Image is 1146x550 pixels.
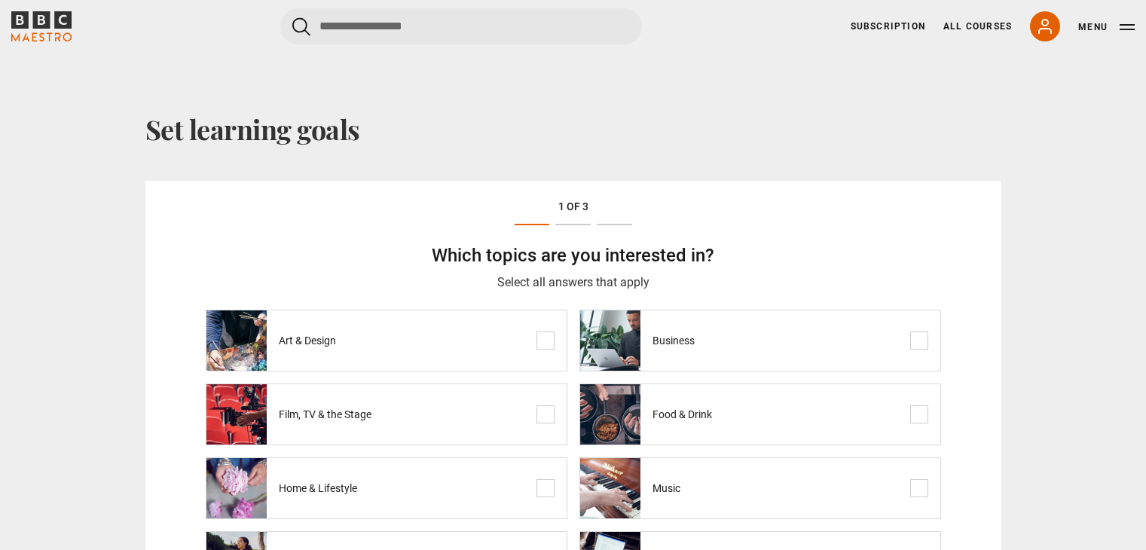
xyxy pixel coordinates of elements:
a: All Courses [943,20,1012,33]
span: Home & Lifestyle [279,463,357,514]
button: Toggle navigation [1078,20,1135,35]
span: Film, TV & the Stage [279,389,371,440]
p: 1 of 3 [206,199,941,215]
input: Search [280,8,642,44]
svg: BBC Maestro [11,11,72,41]
a: Subscription [851,20,925,33]
span: Food & Drink [652,389,712,440]
h1: Set learning goals [145,113,1001,145]
button: Submit the search query [292,17,310,36]
span: Business [652,315,695,366]
span: Art & Design [279,315,336,366]
span: Music [652,463,680,514]
p: Select all answers that apply [206,273,941,292]
h2: Which topics are you interested in? [206,243,941,267]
